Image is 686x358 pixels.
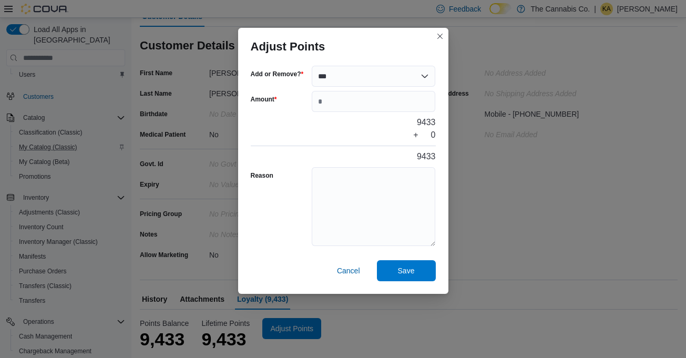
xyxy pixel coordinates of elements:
[251,40,325,53] h3: Adjust Points
[398,265,415,276] span: Save
[333,260,364,281] button: Cancel
[377,260,436,281] button: Save
[337,265,360,276] span: Cancel
[251,70,304,78] label: Add or Remove?
[413,129,418,141] div: +
[417,116,436,129] div: 9433
[251,171,273,180] label: Reason
[417,150,436,163] div: 9433
[434,30,446,43] button: Closes this modal window
[251,95,277,104] label: Amount
[431,129,436,141] div: 0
